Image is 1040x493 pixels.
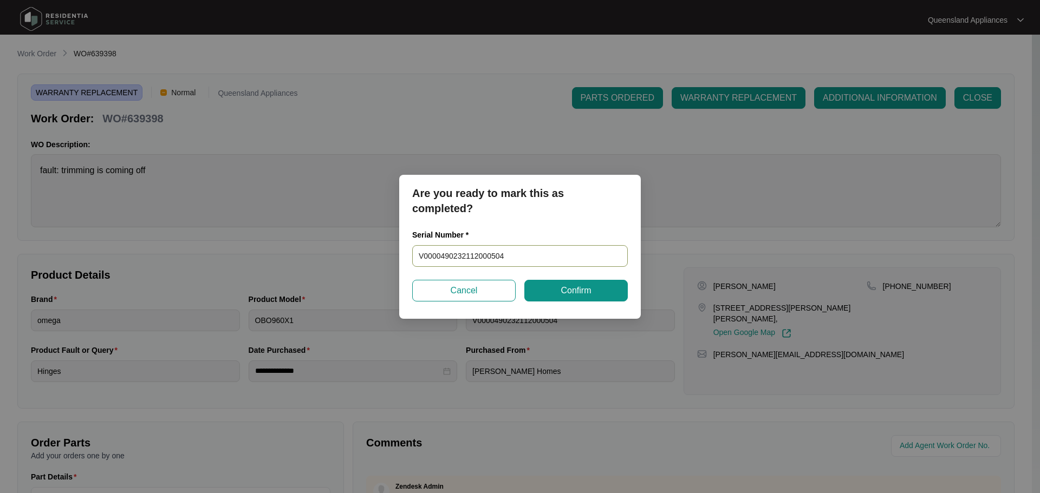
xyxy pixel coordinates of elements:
button: Cancel [412,280,516,301]
label: Serial Number * [412,229,477,240]
p: Are you ready to mark this as [412,186,628,201]
button: Confirm [524,280,628,301]
span: Confirm [561,284,591,297]
p: completed? [412,201,628,216]
span: Cancel [451,284,478,297]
